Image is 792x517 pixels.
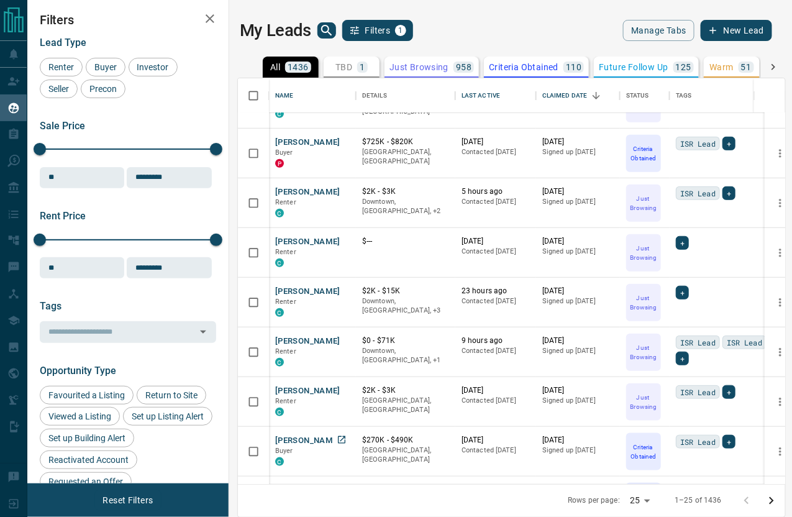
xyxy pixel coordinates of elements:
[462,147,530,157] p: Contacted [DATE]
[771,343,790,362] button: more
[40,80,78,98] div: Seller
[275,286,340,298] button: [PERSON_NAME]
[722,435,735,449] div: +
[542,296,614,306] p: Signed up [DATE]
[275,457,284,466] div: condos.ca
[462,286,530,296] p: 23 hours ago
[275,385,340,397] button: [PERSON_NAME]
[275,209,284,217] div: condos.ca
[275,397,296,405] span: Renter
[462,346,530,356] p: Contacted [DATE]
[626,78,649,113] div: Status
[462,247,530,257] p: Contacted [DATE]
[133,62,173,72] span: Investor
[275,308,284,317] div: condos.ca
[362,197,449,216] p: Midtown | Central, Toronto
[275,78,294,113] div: Name
[727,436,731,448] span: +
[627,393,660,411] p: Just Browsing
[680,336,716,349] span: ISR Lead
[275,336,340,347] button: [PERSON_NAME]
[680,187,716,199] span: ISR Lead
[542,137,614,147] p: [DATE]
[627,293,660,312] p: Just Browsing
[542,385,614,396] p: [DATE]
[722,137,735,150] div: +
[680,436,716,448] span: ISR Lead
[44,390,129,400] span: Favourited a Listing
[275,258,284,267] div: condos.ca
[194,323,212,341] button: Open
[240,21,311,40] h1: My Leads
[40,407,120,426] div: Viewed a Listing
[362,137,449,147] p: $725K - $820K
[275,137,340,149] button: [PERSON_NAME]
[86,58,125,76] div: Buyer
[275,408,284,416] div: condos.ca
[44,455,133,465] span: Reactivated Account
[675,495,722,506] p: 1–25 of 1436
[680,352,685,365] span: +
[759,488,784,513] button: Go to next page
[123,407,212,426] div: Set up Listing Alert
[627,194,660,213] p: Just Browsing
[542,247,614,257] p: Signed up [DATE]
[275,236,340,248] button: [PERSON_NAME]
[676,286,689,300] div: +
[396,26,405,35] span: 1
[317,22,336,39] button: search button
[44,411,116,421] span: Viewed a Listing
[40,120,85,132] span: Sale Price
[40,58,83,76] div: Renter
[362,78,387,113] div: Details
[536,78,620,113] div: Claimed Date
[389,63,448,71] p: Just Browsing
[275,358,284,367] div: condos.ca
[81,80,125,98] div: Precon
[566,63,581,71] p: 110
[360,63,365,71] p: 1
[676,236,689,250] div: +
[362,446,449,465] p: [GEOGRAPHIC_DATA], [GEOGRAPHIC_DATA]
[462,137,530,147] p: [DATE]
[275,447,293,455] span: Buyer
[362,236,449,247] p: $---
[771,442,790,461] button: more
[342,20,414,41] button: Filters1
[625,492,655,510] div: 25
[275,347,296,355] span: Renter
[362,296,449,316] p: North York, East End, Toronto
[462,78,500,113] div: Last Active
[270,63,280,71] p: All
[741,63,752,71] p: 51
[542,147,614,157] p: Signed up [DATE]
[288,63,309,71] p: 1436
[709,63,734,71] p: Warm
[85,84,121,94] span: Precon
[462,197,530,207] p: Contacted [DATE]
[129,58,178,76] div: Investor
[44,477,127,487] span: Requested an Offer
[362,385,449,396] p: $2K - $3K
[568,495,620,506] p: Rows per page:
[462,435,530,446] p: [DATE]
[489,63,558,71] p: Criteria Obtained
[356,78,455,113] div: Details
[335,63,352,71] p: TBD
[275,149,293,157] span: Buyer
[623,20,694,41] button: Manage Tabs
[771,144,790,163] button: more
[462,296,530,306] p: Contacted [DATE]
[627,343,660,362] p: Just Browsing
[40,386,134,405] div: Favourited a Listing
[627,244,660,262] p: Just Browsing
[722,186,735,200] div: +
[599,63,668,71] p: Future Follow Up
[722,385,735,399] div: +
[727,386,731,398] span: +
[727,187,731,199] span: +
[40,300,61,312] span: Tags
[670,78,785,113] div: Tags
[727,336,762,349] span: ISR Lead
[275,435,340,447] button: [PERSON_NAME]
